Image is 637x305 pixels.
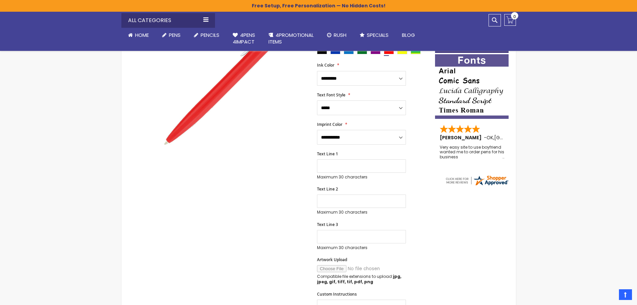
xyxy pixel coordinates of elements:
div: Green [357,48,367,54]
a: 4Pens4impact [226,28,262,50]
p: Maximum 30 characters [317,174,406,180]
span: 0 [513,13,516,20]
p: Maximum 30 characters [317,245,406,250]
a: Rush [320,28,353,43]
span: Pencils [201,31,219,39]
a: 0 [504,14,516,26]
span: Rush [334,31,346,39]
span: Artwork Upload [317,257,347,262]
div: Assorted [411,48,421,54]
a: Pencils [187,28,226,43]
p: Maximum 30 characters [317,210,406,215]
a: Specials [353,28,395,43]
strong: jpg, jpeg, gif, tiff, tif, pdf, png [317,274,401,285]
p: Compatible file extensions to upload: [317,274,406,285]
div: Blue Light [344,48,354,54]
span: Imprint Color [317,122,342,127]
div: Blue [330,48,340,54]
div: Red [384,48,394,54]
a: Pens [155,28,187,43]
span: 4Pens 4impact [233,31,255,45]
img: 4pens.com widget logo [445,174,509,186]
span: Text Line 2 [317,186,338,192]
span: Specials [367,31,389,39]
span: OK [487,134,493,141]
span: - , [484,134,543,141]
img: font-personalization-examples [435,54,509,119]
a: 4pens.com certificate URL [445,182,509,188]
span: Home [135,31,149,39]
span: Text Font Style [317,92,345,98]
div: Purple [370,48,381,54]
span: Blog [402,31,415,39]
span: Ink Color [317,62,334,68]
div: All Categories [121,13,215,28]
span: Text Line 1 [317,151,338,157]
span: Text Line 3 [317,222,338,227]
span: [GEOGRAPHIC_DATA] [494,134,543,141]
span: [PERSON_NAME] [440,134,484,141]
div: Yellow [397,48,407,54]
a: Home [121,28,155,43]
span: 4PROMOTIONAL ITEMS [269,31,314,45]
span: Custom Instructions [317,291,357,297]
a: 4PROMOTIONALITEMS [262,28,320,50]
div: Very easy site to use boyfriend wanted me to order pens for his business [440,145,505,159]
div: Black [317,48,327,54]
span: Pens [169,31,181,39]
a: Blog [395,28,422,43]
